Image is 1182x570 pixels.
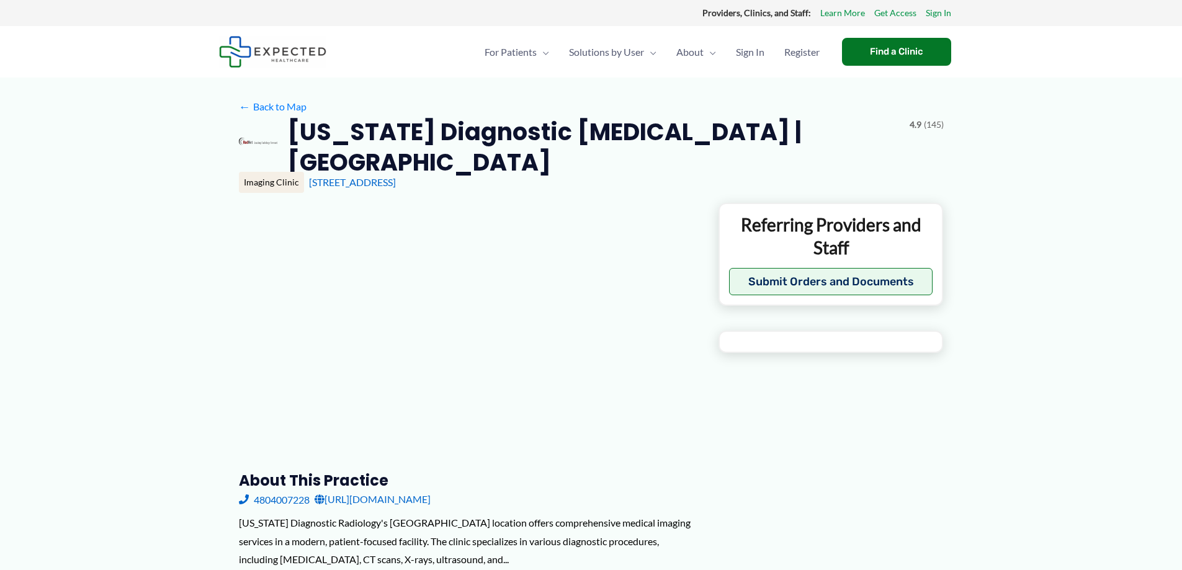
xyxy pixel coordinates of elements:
[774,30,830,74] a: Register
[874,5,916,21] a: Get Access
[475,30,559,74] a: For PatientsMenu Toggle
[924,117,944,133] span: (145)
[239,471,699,490] h3: About this practice
[784,30,820,74] span: Register
[239,97,307,116] a: ←Back to Map
[926,5,951,21] a: Sign In
[475,30,830,74] nav: Primary Site Navigation
[702,7,811,18] strong: Providers, Clinics, and Staff:
[729,268,933,295] button: Submit Orders and Documents
[910,117,921,133] span: 4.9
[729,213,933,259] p: Referring Providers and Staff
[569,30,644,74] span: Solutions by User
[842,38,951,66] a: Find a Clinic
[704,30,716,74] span: Menu Toggle
[537,30,549,74] span: Menu Toggle
[676,30,704,74] span: About
[239,172,304,193] div: Imaging Clinic
[736,30,764,74] span: Sign In
[309,176,396,188] a: [STREET_ADDRESS]
[315,490,431,509] a: [URL][DOMAIN_NAME]
[485,30,537,74] span: For Patients
[666,30,726,74] a: AboutMenu Toggle
[644,30,656,74] span: Menu Toggle
[239,490,310,509] a: 4804007228
[559,30,666,74] a: Solutions by UserMenu Toggle
[239,100,251,112] span: ←
[726,30,774,74] a: Sign In
[287,117,899,178] h2: [US_STATE] Diagnostic [MEDICAL_DATA] | [GEOGRAPHIC_DATA]
[239,514,699,569] div: [US_STATE] Diagnostic Radiology's [GEOGRAPHIC_DATA] location offers comprehensive medical imaging...
[219,36,326,68] img: Expected Healthcare Logo - side, dark font, small
[820,5,865,21] a: Learn More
